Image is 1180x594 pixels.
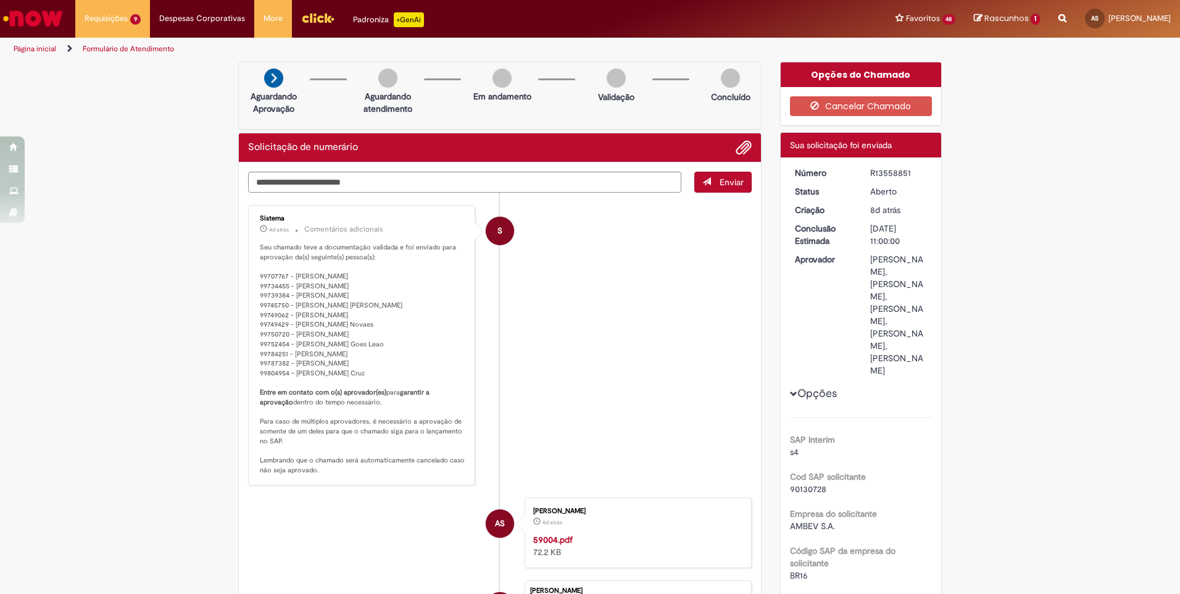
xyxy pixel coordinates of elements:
[694,172,752,193] button: Enviar
[533,534,573,545] a: 59004.pdf
[248,172,681,193] textarea: Digite sua mensagem aqui...
[974,13,1040,25] a: Rascunhos
[14,44,56,54] a: Página inicial
[870,204,928,216] div: 23/09/2025 12:28:40
[542,519,562,526] span: 8d atrás
[607,69,626,88] img: img-circle-grey.png
[264,12,283,25] span: More
[1108,13,1171,23] span: [PERSON_NAME]
[301,9,334,27] img: click_logo_yellow_360x200.png
[736,140,752,156] button: Adicionar anexos
[870,204,900,215] span: 8d atrás
[786,222,862,247] dt: Conclusão Estimada
[130,14,141,25] span: 9
[83,44,174,54] a: Formulário de Atendimento
[264,69,283,88] img: arrow-next.png
[9,38,778,61] ul: Trilhas de página
[486,217,514,245] div: System
[790,570,808,581] span: BR16
[269,226,289,233] span: 4d atrás
[394,12,424,27] p: +GenAi
[1091,14,1099,22] span: AS
[353,12,424,27] div: Padroniza
[781,62,942,87] div: Opções do Chamado
[473,90,531,102] p: Em andamento
[786,167,862,179] dt: Número
[870,185,928,198] div: Aberto
[942,14,956,25] span: 48
[790,521,835,532] span: AMBEV S.A.
[906,12,940,25] span: Favoritos
[786,185,862,198] dt: Status
[790,434,835,445] b: SAP Interim
[790,508,877,519] b: Empresa do solicitante
[711,91,750,103] p: Concluído
[786,253,862,266] dt: Aprovador
[495,509,505,538] span: AS
[260,215,465,222] div: Sistema
[790,140,892,151] span: Sua solicitação foi enviada
[790,471,866,482] b: Cod SAP solicitante
[533,508,739,515] div: [PERSON_NAME]
[786,204,862,216] dt: Criação
[870,253,928,377] div: [PERSON_NAME], [PERSON_NAME], [PERSON_NAME], [PERSON_NAME], [PERSON_NAME]
[598,91,634,103] p: Validação
[721,69,740,88] img: img-circle-grey.png
[492,69,512,88] img: img-circle-grey.png
[486,509,514,538] div: Abigail Christine Sousa dos Santos
[248,142,358,153] h2: Solicitação de numerário Histórico de tíquete
[304,224,383,235] small: Comentários adicionais
[1,6,65,31] img: ServiceNow
[984,12,1029,24] span: Rascunhos
[870,222,928,247] div: [DATE] 11:00:00
[870,167,928,179] div: R13558851
[358,90,418,115] p: Aguardando atendimento
[159,12,245,25] span: Despesas Corporativas
[260,388,386,397] b: Entre em contato com o(s) aprovador(es)
[790,483,826,495] span: 90130728
[533,533,739,558] div: 72.2 KB
[85,12,128,25] span: Requisições
[260,388,431,407] b: garantir a aprovação
[542,519,562,526] time: 23/09/2025 12:18:07
[790,545,895,569] b: Código SAP da empresa do solicitante
[244,90,304,115] p: Aguardando Aprovação
[260,243,465,475] p: Seu chamado teve a documentação validada e foi enviado para aprovação da(s) seguinte(s) pessoa(s)...
[720,177,744,188] span: Enviar
[497,216,502,246] span: S
[378,69,397,88] img: img-circle-grey.png
[790,446,799,458] span: s4
[1031,14,1040,25] span: 1
[790,96,933,116] button: Cancelar Chamado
